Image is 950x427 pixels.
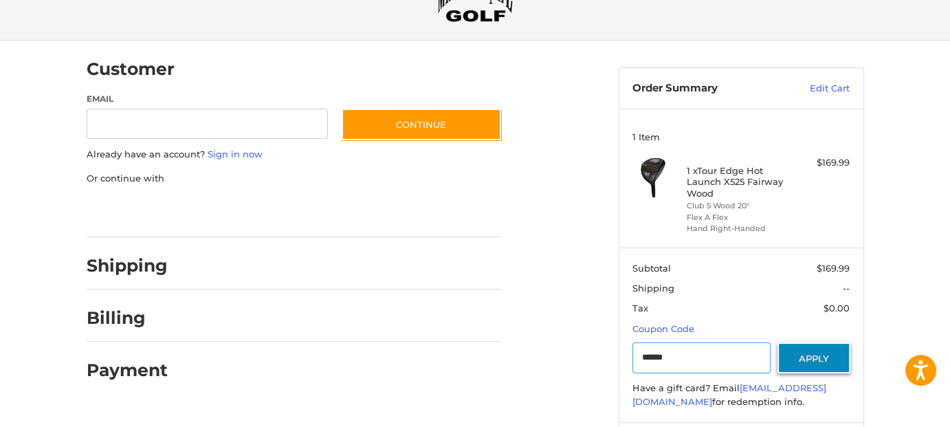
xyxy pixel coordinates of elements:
[632,382,826,407] a: [EMAIL_ADDRESS][DOMAIN_NAME]
[87,93,329,105] label: Email
[632,263,671,274] span: Subtotal
[632,82,780,96] h3: Order Summary
[632,283,674,294] span: Shipping
[817,263,850,274] span: $169.99
[795,156,850,170] div: $169.99
[199,199,302,223] iframe: PayPal-paylater
[87,255,168,276] h2: Shipping
[632,131,850,142] h3: 1 Item
[777,342,850,373] button: Apply
[82,199,185,223] iframe: PayPal-paypal
[780,82,850,96] a: Edit Cart
[632,323,694,334] a: Coupon Code
[843,283,850,294] span: --
[687,223,792,234] li: Hand Right-Handed
[87,172,501,186] p: Or continue with
[687,165,792,199] h4: 1 x Tour Edge Hot Launch X525 Fairway Wood
[687,212,792,223] li: Flex A Flex
[87,58,175,80] h2: Customer
[632,342,771,373] input: Gift Certificate or Coupon Code
[342,109,501,140] button: Continue
[687,200,792,212] li: Club 5 Wood 20°
[87,307,167,329] h2: Billing
[208,149,263,160] a: Sign in now
[315,199,418,223] iframe: PayPal-venmo
[824,303,850,314] span: $0.00
[87,148,501,162] p: Already have an account?
[632,303,648,314] span: Tax
[87,360,168,381] h2: Payment
[632,382,850,408] div: Have a gift card? Email for redemption info.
